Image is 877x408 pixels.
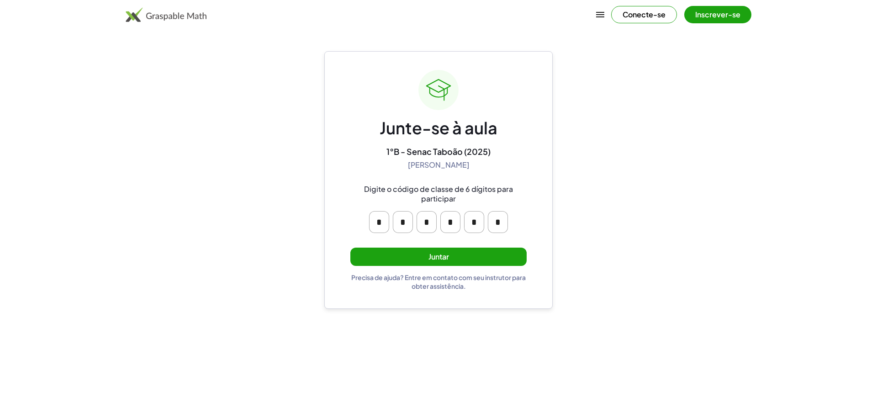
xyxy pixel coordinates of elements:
[351,273,526,290] font: Precisa de ajuda? Entre em contato com seu instrutor para obter assistência.
[684,6,751,23] button: Inscrever-se
[623,10,666,19] font: Conecte-se
[417,211,437,233] input: Por favor, insira o caractere OTP 3
[408,160,470,170] font: [PERSON_NAME]
[350,248,527,266] button: Juntar
[380,117,497,138] font: Junte-se à aula
[393,211,413,233] input: Por favor, insira o caractere OTP 2
[369,211,389,233] input: Por favor, insira o caractere OTP 1
[488,211,508,233] input: Por favor, insira o caractere OTP 6
[464,211,484,233] input: Por favor, insira o caractere OTP 5
[386,146,491,157] font: 1°B - Senac Taboão (2025)
[428,252,449,261] font: Juntar
[440,211,460,233] input: Por favor, insira o caractere OTP 4
[611,6,677,23] button: Conecte-se
[695,10,740,19] font: Inscrever-se
[364,184,513,203] font: Digite o código de classe de 6 dígitos para participar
